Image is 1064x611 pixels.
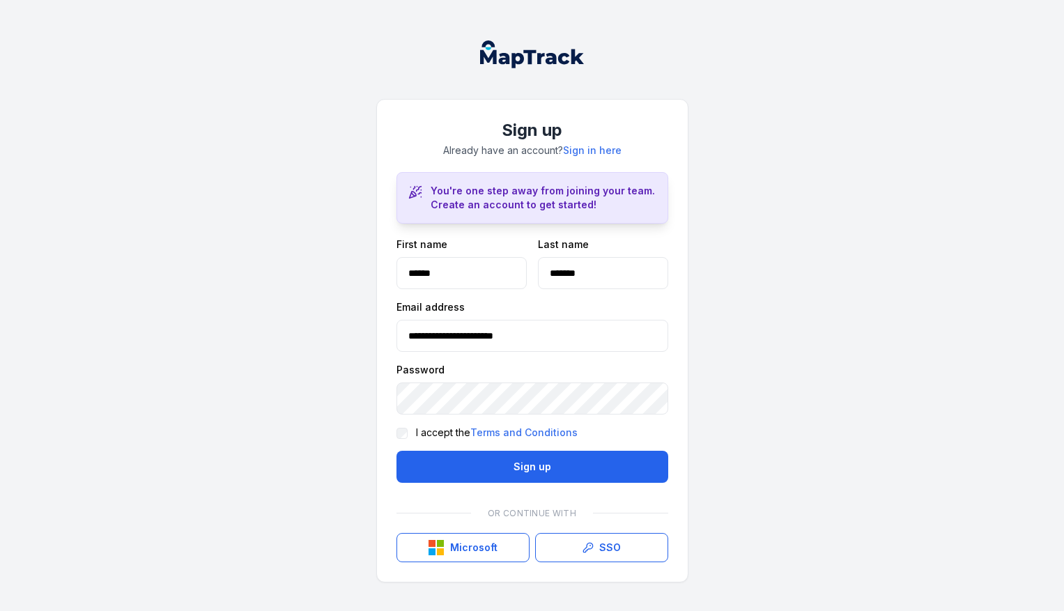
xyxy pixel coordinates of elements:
[396,300,465,314] label: Email address
[538,238,589,252] label: Last name
[396,451,668,483] button: Sign up
[396,119,668,141] h1: Sign up
[535,533,668,562] a: SSO
[396,363,445,377] label: Password
[470,426,578,440] a: Terms and Conditions
[563,144,622,157] a: Sign in here
[396,500,668,527] div: Or continue with
[443,144,622,156] span: Already have an account?
[458,40,607,68] nav: Global
[431,184,656,212] h3: You're one step away from joining your team. Create an account to get started!
[416,426,578,440] label: I accept the
[396,238,447,252] label: First name
[396,533,530,562] button: Microsoft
